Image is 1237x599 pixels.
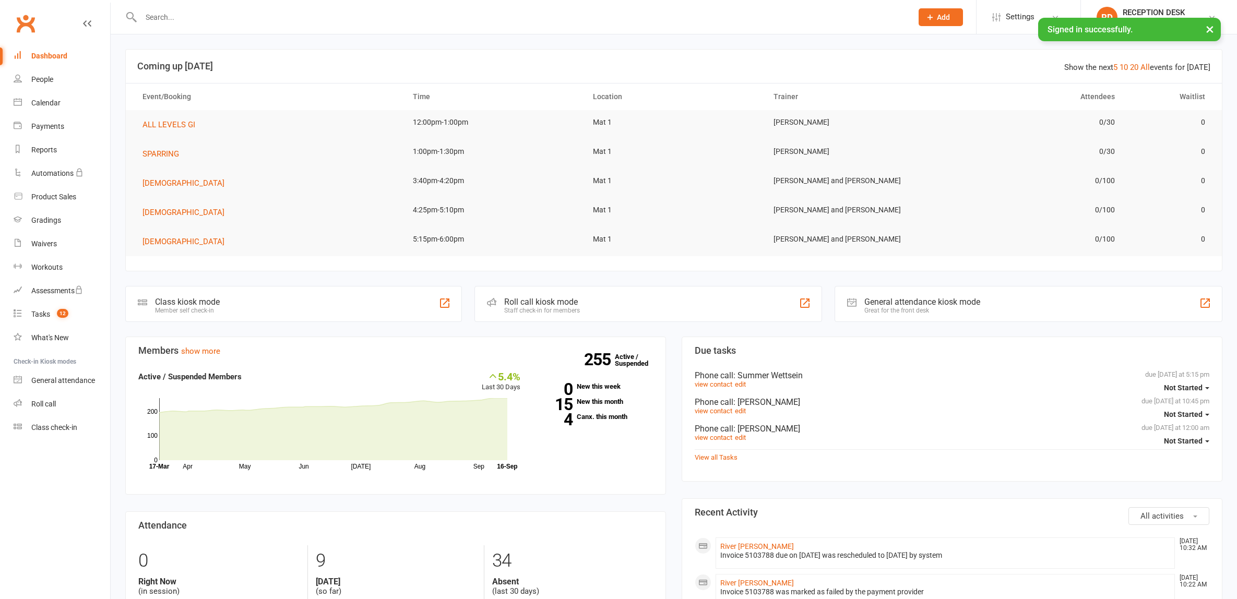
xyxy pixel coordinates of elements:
[1130,63,1138,72] a: 20
[14,162,110,185] a: Automations
[1064,61,1210,74] div: Show the next events for [DATE]
[720,579,794,587] a: River [PERSON_NAME]
[536,381,573,397] strong: 0
[142,206,232,219] button: [DEMOGRAPHIC_DATA]
[14,232,110,256] a: Waivers
[1113,63,1117,72] a: 5
[142,177,232,189] button: [DEMOGRAPHIC_DATA]
[316,577,477,596] div: (so far)
[403,139,584,164] td: 1:00pm-1:30pm
[31,146,57,154] div: Reports
[137,61,1210,71] h3: Coming up [DATE]
[764,110,944,135] td: [PERSON_NAME]
[864,307,980,314] div: Great for the front desk
[733,424,800,434] span: : [PERSON_NAME]
[142,148,186,160] button: SPARRING
[142,235,232,248] button: [DEMOGRAPHIC_DATA]
[695,345,1209,356] h3: Due tasks
[142,208,224,217] span: [DEMOGRAPHIC_DATA]
[764,169,944,193] td: [PERSON_NAME] and [PERSON_NAME]
[1124,227,1215,251] td: 0
[492,577,653,596] div: (last 30 days)
[14,185,110,209] a: Product Sales
[1124,169,1215,193] td: 0
[919,8,963,26] button: Add
[31,310,50,318] div: Tasks
[14,138,110,162] a: Reports
[14,392,110,416] a: Roll call
[31,216,61,224] div: Gradings
[733,370,803,380] span: : Summer Wettsein
[403,227,584,251] td: 5:15pm-6:00pm
[1097,7,1117,28] div: RD
[1164,384,1203,392] span: Not Started
[1200,18,1219,40] button: ×
[31,400,56,408] div: Roll call
[138,345,653,356] h3: Members
[1124,83,1215,110] th: Waitlist
[142,149,179,159] span: SPARRING
[31,423,77,432] div: Class check-in
[1123,17,1185,27] div: Trinity BJJ Pty Ltd
[584,110,764,135] td: Mat 1
[31,376,95,385] div: General attendance
[584,227,764,251] td: Mat 1
[57,309,68,318] span: 12
[133,83,403,110] th: Event/Booking
[720,588,1170,596] div: Invoice 5103788 was marked as failed by the payment provider
[944,139,1124,164] td: 0/30
[733,397,800,407] span: : [PERSON_NAME]
[1140,511,1184,521] span: All activities
[482,370,520,382] div: 5.4%
[720,542,794,550] a: River [PERSON_NAME]
[1164,410,1203,418] span: Not Started
[31,193,76,201] div: Product Sales
[31,333,69,342] div: What's New
[864,297,980,307] div: General attendance kiosk mode
[14,44,110,68] a: Dashboard
[695,434,732,441] a: view contact
[695,507,1209,518] h3: Recent Activity
[944,169,1124,193] td: 0/100
[695,453,738,461] a: View all Tasks
[31,75,53,83] div: People
[492,577,653,586] strong: Absent
[1174,538,1209,552] time: [DATE] 10:32 AM
[735,434,746,441] a: edit
[138,372,242,381] strong: Active / Suspended Members
[764,139,944,164] td: [PERSON_NAME]
[584,169,764,193] td: Mat 1
[1124,110,1215,135] td: 0
[1048,25,1133,34] span: Signed in successfully.
[1140,63,1150,72] a: All
[155,297,220,307] div: Class kiosk mode
[735,407,746,415] a: edit
[536,383,653,390] a: 0New this week
[14,91,110,115] a: Calendar
[1174,574,1209,588] time: [DATE] 10:22 AM
[138,520,653,531] h3: Attendance
[14,303,110,326] a: Tasks 12
[584,198,764,222] td: Mat 1
[14,115,110,138] a: Payments
[1128,507,1209,525] button: All activities
[944,227,1124,251] td: 0/100
[536,398,653,405] a: 15New this month
[142,178,224,188] span: [DEMOGRAPHIC_DATA]
[764,227,944,251] td: [PERSON_NAME] and [PERSON_NAME]
[735,380,746,388] a: edit
[1164,432,1209,450] button: Not Started
[695,397,1209,407] div: Phone call
[584,139,764,164] td: Mat 1
[403,169,584,193] td: 3:40pm-4:20pm
[181,346,220,356] a: show more
[944,110,1124,135] td: 0/30
[14,279,110,303] a: Assessments
[138,10,905,25] input: Search...
[764,83,944,110] th: Trainer
[504,297,580,307] div: Roll call kiosk mode
[504,307,580,314] div: Staff check-in for members
[31,122,64,130] div: Payments
[615,345,661,375] a: 255Active / Suspended
[944,83,1124,110] th: Attendees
